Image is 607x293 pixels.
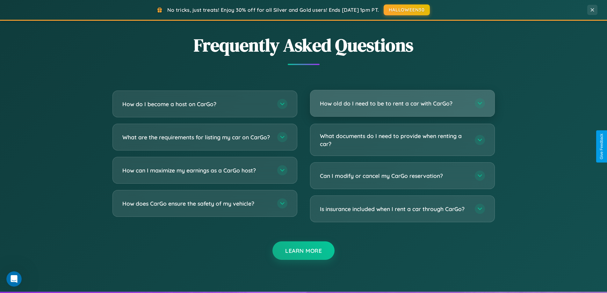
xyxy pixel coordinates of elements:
[384,4,430,15] button: HALLOWEEN30
[112,33,495,57] h2: Frequently Asked Questions
[122,200,271,208] h3: How does CarGo ensure the safety of my vehicle?
[320,172,468,180] h3: Can I modify or cancel my CarGo reservation?
[167,7,379,13] span: No tricks, just treats! Enjoy 30% off for all Silver and Gold users! Ends [DATE] 1pm PT.
[320,99,468,107] h3: How old do I need to be to rent a car with CarGo?
[599,134,604,159] div: Give Feedback
[6,271,22,287] iframe: Intercom live chat
[122,166,271,174] h3: How can I maximize my earnings as a CarGo host?
[320,132,468,148] h3: What documents do I need to provide when renting a car?
[122,100,271,108] h3: How do I become a host on CarGo?
[320,205,468,213] h3: Is insurance included when I rent a car through CarGo?
[272,241,335,260] button: Learn More
[122,133,271,141] h3: What are the requirements for listing my car on CarGo?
